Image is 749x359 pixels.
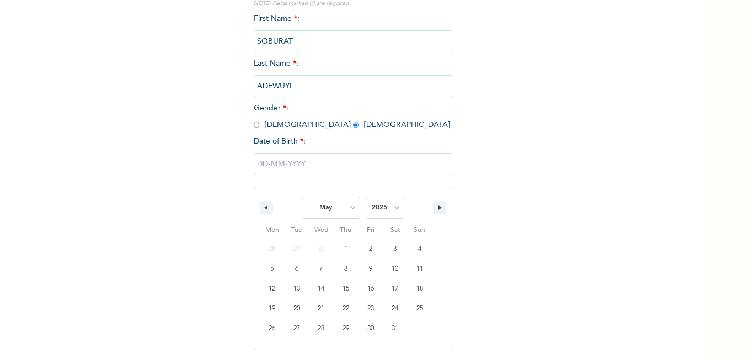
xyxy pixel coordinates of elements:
[407,279,432,299] button: 18
[367,299,374,319] span: 23
[254,153,452,175] input: DD-MM-YYYY
[260,319,285,339] button: 26
[383,279,408,299] button: 17
[383,259,408,279] button: 10
[367,279,374,299] span: 16
[269,299,275,319] span: 19
[407,239,432,259] button: 4
[334,259,359,279] button: 8
[416,279,423,299] span: 18
[293,299,300,319] span: 20
[383,299,408,319] button: 24
[416,259,423,279] span: 11
[260,279,285,299] button: 12
[309,299,334,319] button: 21
[407,299,432,319] button: 25
[309,319,334,339] button: 28
[344,239,347,259] span: 1
[254,104,450,129] span: Gender : [DEMOGRAPHIC_DATA] [DEMOGRAPHIC_DATA]
[369,259,372,279] span: 9
[309,259,334,279] button: 7
[309,221,334,239] span: Wed
[343,299,349,319] span: 22
[358,299,383,319] button: 23
[293,319,300,339] span: 27
[254,136,306,147] span: Date of Birth :
[334,221,359,239] span: Thu
[416,299,423,319] span: 25
[260,299,285,319] button: 19
[309,279,334,299] button: 14
[318,279,324,299] span: 14
[358,259,383,279] button: 9
[358,221,383,239] span: Fri
[270,259,274,279] span: 5
[285,279,309,299] button: 13
[344,259,347,279] span: 8
[254,60,452,90] span: Last Name :
[343,279,349,299] span: 15
[260,221,285,239] span: Mon
[418,239,421,259] span: 4
[285,221,309,239] span: Tue
[260,259,285,279] button: 5
[392,299,398,319] span: 24
[334,239,359,259] button: 1
[293,279,300,299] span: 13
[319,259,323,279] span: 7
[334,279,359,299] button: 15
[318,319,324,339] span: 28
[285,299,309,319] button: 20
[383,239,408,259] button: 3
[295,259,298,279] span: 6
[269,319,275,339] span: 26
[269,279,275,299] span: 12
[358,319,383,339] button: 30
[318,299,324,319] span: 21
[334,299,359,319] button: 22
[392,259,398,279] span: 10
[254,15,452,45] span: First Name :
[383,221,408,239] span: Sat
[254,30,452,52] input: Enter your first name
[254,75,452,97] input: Enter your last name
[285,319,309,339] button: 27
[407,259,432,279] button: 11
[343,319,349,339] span: 29
[367,319,374,339] span: 30
[358,279,383,299] button: 16
[407,221,432,239] span: Sun
[392,319,398,339] span: 31
[285,259,309,279] button: 6
[358,239,383,259] button: 2
[369,239,372,259] span: 2
[393,239,397,259] span: 3
[383,319,408,339] button: 31
[392,279,398,299] span: 17
[334,319,359,339] button: 29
